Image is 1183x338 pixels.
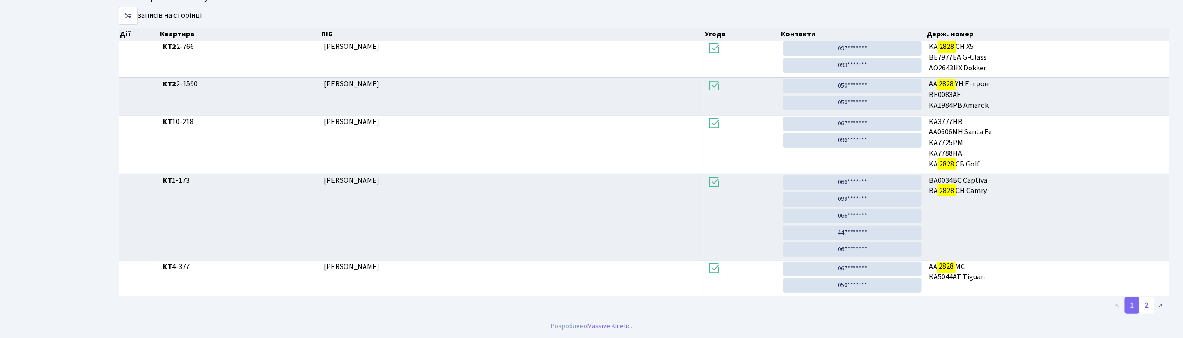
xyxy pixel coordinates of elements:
[1125,297,1140,314] a: 1
[163,79,316,90] span: 2-1590
[320,28,704,41] th: ПІБ
[704,28,780,41] th: Угода
[1139,297,1154,314] a: 2
[937,260,955,273] mark: 2828
[163,117,172,127] b: КТ
[163,175,316,186] span: 1-173
[929,41,1165,74] span: KA CH X5 ВЕ7977EA G-Class AO2643HX Dokker
[324,175,379,186] span: [PERSON_NAME]
[938,184,956,197] mark: 2828
[937,77,955,90] mark: 2828
[929,175,1165,197] span: ВА0034ВС Captiva ВА СН Camry
[324,79,379,89] span: [PERSON_NAME]
[324,117,379,127] span: [PERSON_NAME]
[551,321,632,331] div: Розроблено .
[119,7,202,25] label: записів на сторінці
[163,41,176,52] b: КТ2
[929,79,1165,111] span: AA YH Е-трон ВЕ0083АЕ КА1984РВ Amarok
[163,79,176,89] b: КТ2
[938,40,956,53] mark: 2828
[780,28,926,41] th: Контакти
[324,41,379,52] span: [PERSON_NAME]
[119,7,138,25] select: записів на сторінці
[163,175,172,186] b: КТ
[163,41,316,52] span: 2-766
[587,321,631,331] a: Massive Kinetic
[159,28,320,41] th: Квартира
[926,28,1169,41] th: Держ. номер
[929,262,1165,283] span: АА МС КА5044АТ Tiguan
[163,117,316,127] span: 10-218
[929,117,1165,170] span: КА3777НВ АА0606МН Santa Fe КА7725РМ КА7788НА KA CB Golf
[324,262,379,272] span: [PERSON_NAME]
[1154,297,1169,314] a: >
[938,158,956,171] mark: 2828
[163,262,316,272] span: 4-377
[119,28,159,41] th: Дії
[163,262,172,272] b: КТ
